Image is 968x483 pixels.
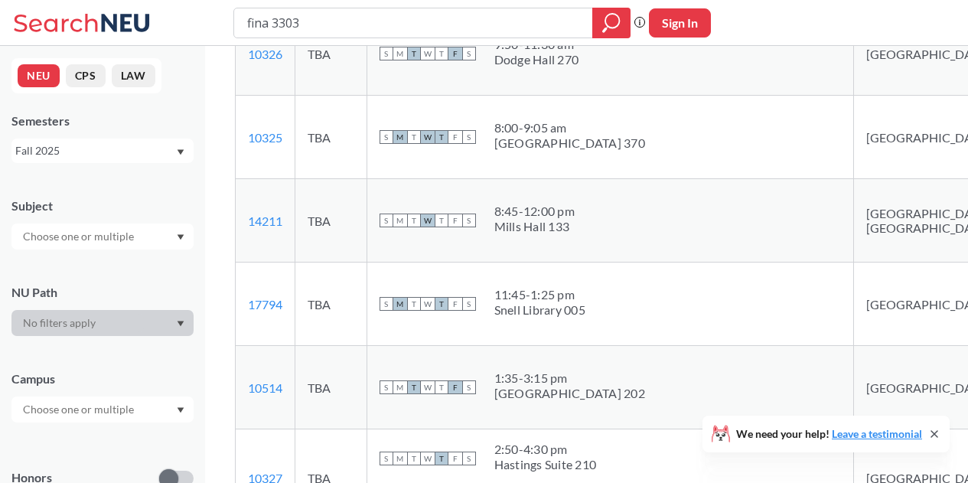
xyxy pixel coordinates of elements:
[177,321,184,327] svg: Dropdown arrow
[393,47,407,60] span: M
[177,149,184,155] svg: Dropdown arrow
[407,47,421,60] span: T
[421,130,435,144] span: W
[248,380,282,395] a: 10514
[11,113,194,129] div: Semesters
[11,197,194,214] div: Subject
[462,214,476,227] span: S
[421,47,435,60] span: W
[11,284,194,301] div: NU Path
[407,214,421,227] span: T
[494,302,585,318] div: Snell Library 005
[421,452,435,465] span: W
[462,380,476,394] span: S
[448,130,462,144] span: F
[15,142,175,159] div: Fall 2025
[11,139,194,163] div: Fall 2025Dropdown arrow
[248,214,282,228] a: 14211
[407,297,421,311] span: T
[602,12,621,34] svg: magnifying glass
[494,204,575,219] div: 8:45 - 12:00 pm
[407,452,421,465] span: T
[421,297,435,311] span: W
[448,452,462,465] span: F
[494,287,585,302] div: 11:45 - 1:25 pm
[494,120,645,135] div: 8:00 - 9:05 am
[462,47,476,60] span: S
[494,219,575,234] div: Mills Hall 133
[295,12,367,96] td: TBA
[393,130,407,144] span: M
[380,452,393,465] span: S
[649,8,711,38] button: Sign In
[494,442,597,457] div: 2:50 - 4:30 pm
[494,386,645,401] div: [GEOGRAPHIC_DATA] 202
[435,380,448,394] span: T
[15,227,144,246] input: Choose one or multiple
[248,130,282,145] a: 10325
[448,297,462,311] span: F
[177,234,184,240] svg: Dropdown arrow
[393,297,407,311] span: M
[421,214,435,227] span: W
[592,8,631,38] div: magnifying glass
[494,135,645,151] div: [GEOGRAPHIC_DATA] 370
[494,52,579,67] div: Dodge Hall 270
[248,47,282,61] a: 10326
[435,130,448,144] span: T
[380,297,393,311] span: S
[295,263,367,346] td: TBA
[66,64,106,87] button: CPS
[448,214,462,227] span: F
[11,370,194,387] div: Campus
[246,10,582,36] input: Class, professor, course number, "phrase"
[295,179,367,263] td: TBA
[494,457,597,472] div: Hastings Suite 210
[462,130,476,144] span: S
[494,370,645,386] div: 1:35 - 3:15 pm
[462,297,476,311] span: S
[393,380,407,394] span: M
[18,64,60,87] button: NEU
[421,380,435,394] span: W
[112,64,155,87] button: LAW
[380,130,393,144] span: S
[393,452,407,465] span: M
[177,407,184,413] svg: Dropdown arrow
[11,310,194,336] div: Dropdown arrow
[448,47,462,60] span: F
[448,380,462,394] span: F
[295,96,367,179] td: TBA
[736,429,922,439] span: We need your help!
[832,427,922,440] a: Leave a testimonial
[435,297,448,311] span: T
[11,224,194,250] div: Dropdown arrow
[380,380,393,394] span: S
[407,130,421,144] span: T
[380,47,393,60] span: S
[11,397,194,423] div: Dropdown arrow
[407,380,421,394] span: T
[435,47,448,60] span: T
[435,214,448,227] span: T
[462,452,476,465] span: S
[248,297,282,312] a: 17794
[380,214,393,227] span: S
[15,400,144,419] input: Choose one or multiple
[393,214,407,227] span: M
[435,452,448,465] span: T
[295,346,367,429] td: TBA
